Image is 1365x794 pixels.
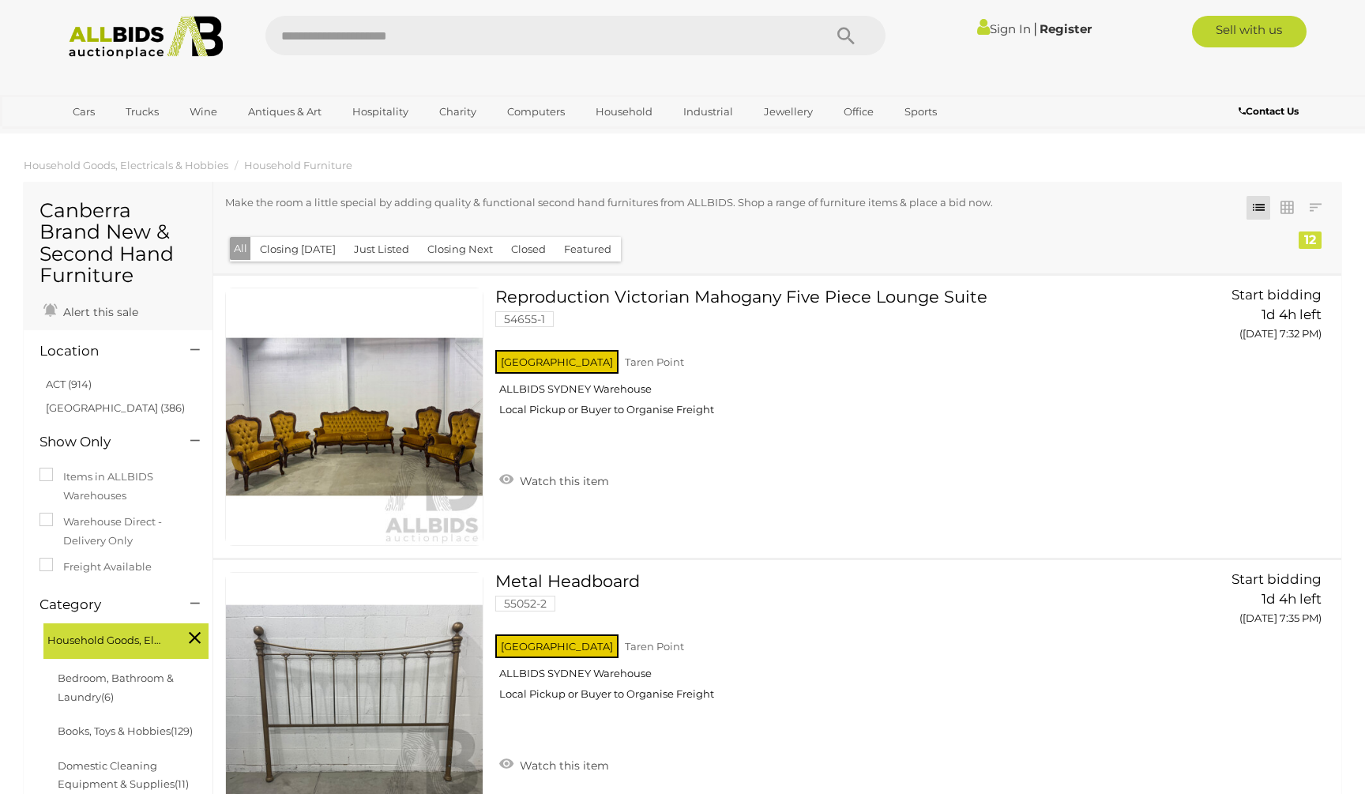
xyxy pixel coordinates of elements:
[179,99,227,125] a: Wine
[1192,16,1307,47] a: Sell with us
[585,99,663,125] a: Household
[516,474,609,488] span: Watch this item
[39,435,167,450] h4: Show Only
[344,237,419,262] button: Just Listed
[977,21,1031,36] a: Sign In
[1040,21,1092,36] a: Register
[62,125,195,151] a: [GEOGRAPHIC_DATA]
[115,99,169,125] a: Trucks
[1165,288,1326,349] a: Start bidding 1d 4h left ([DATE] 7:32 PM)
[1239,103,1303,120] a: Contact Us
[807,16,886,55] button: Search
[101,691,114,703] span: (6)
[495,752,613,776] a: Watch this item
[507,572,1141,713] a: Metal Headboard 55052-2 [GEOGRAPHIC_DATA] Taren Point ALLBIDS SYDNEY Warehouse Local Pickup or Bu...
[58,672,174,702] a: Bedroom, Bathroom & Laundry(6)
[39,468,197,505] label: Items in ALLBIDS Warehouses
[1239,105,1299,117] b: Contact Us
[495,468,613,491] a: Watch this item
[497,99,575,125] a: Computers
[39,200,197,287] h1: Canberra Brand New & Second Hand Furniture
[244,159,352,171] a: Household Furniture
[46,401,185,414] a: [GEOGRAPHIC_DATA] (386)
[24,159,228,171] a: Household Goods, Electricals & Hobbies
[58,759,189,790] a: Domestic Cleaning Equipment & Supplies(11)
[754,99,823,125] a: Jewellery
[62,99,105,125] a: Cars
[39,299,142,322] a: Alert this sale
[39,344,167,359] h4: Location
[342,99,419,125] a: Hospitality
[516,758,609,773] span: Watch this item
[46,378,92,390] a: ACT (914)
[418,237,502,262] button: Closing Next
[58,724,193,737] a: Books, Toys & Hobbies(129)
[833,99,884,125] a: Office
[1165,572,1326,634] a: Start bidding 1d 4h left ([DATE] 7:35 PM)
[502,237,555,262] button: Closed
[238,99,332,125] a: Antiques & Art
[673,99,743,125] a: Industrial
[555,237,621,262] button: Featured
[39,513,197,550] label: Warehouse Direct - Delivery Only
[60,16,231,59] img: Allbids.com.au
[1232,571,1322,587] span: Start bidding
[175,777,189,790] span: (11)
[1232,287,1322,303] span: Start bidding
[47,627,166,649] span: Household Goods, Electricals & Hobbies
[225,194,1226,212] p: Make the room a little special by adding quality & functional second hand furnitures from ALLBIDS...
[39,597,167,612] h4: Category
[39,558,152,576] label: Freight Available
[429,99,487,125] a: Charity
[1299,231,1322,249] div: 12
[1033,20,1037,37] span: |
[59,305,138,319] span: Alert this sale
[250,237,345,262] button: Closing [DATE]
[507,288,1141,428] a: Reproduction Victorian Mahogany Five Piece Lounge Suite 54655-1 [GEOGRAPHIC_DATA] Taren Point ALL...
[230,237,251,260] button: All
[171,724,193,737] span: (129)
[894,99,947,125] a: Sports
